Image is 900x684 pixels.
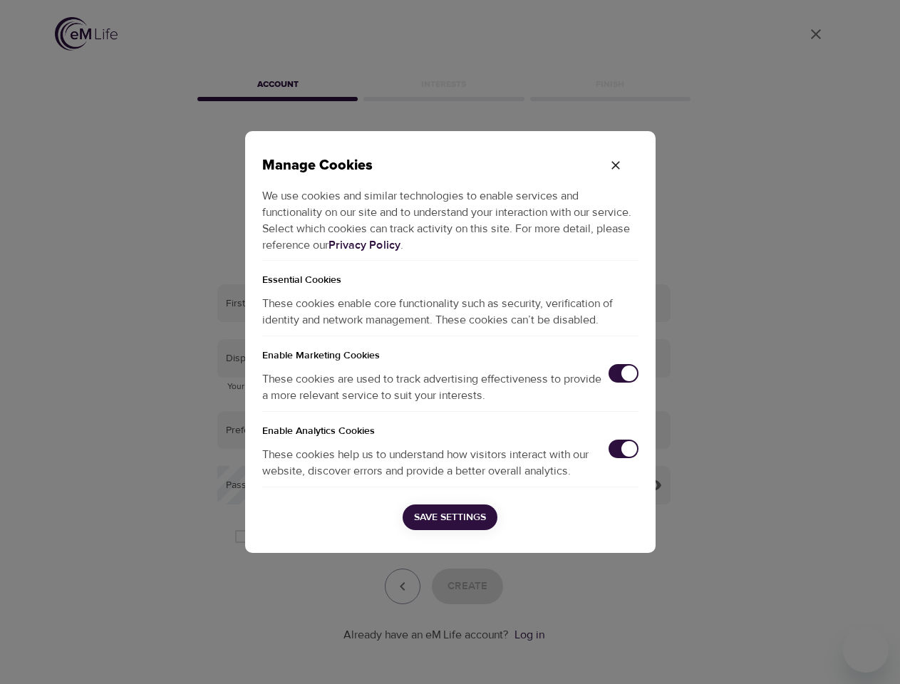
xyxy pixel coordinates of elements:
span: Save Settings [414,509,486,527]
a: Privacy Policy [329,238,400,252]
p: These cookies help us to understand how visitors interact with our website, discover errors and p... [262,447,609,480]
p: Manage Cookies [262,154,593,177]
h5: Enable Analytics Cookies [262,412,638,440]
button: Save Settings [403,504,497,531]
h5: Enable Marketing Cookies [262,336,638,364]
p: These cookies enable core functionality such as security, verification of identity and network ma... [262,289,638,336]
p: We use cookies and similar technologies to enable services and functionality on our site and to u... [262,177,638,261]
p: Essential Cookies [262,261,638,289]
p: These cookies are used to track advertising effectiveness to provide a more relevant service to s... [262,371,609,404]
